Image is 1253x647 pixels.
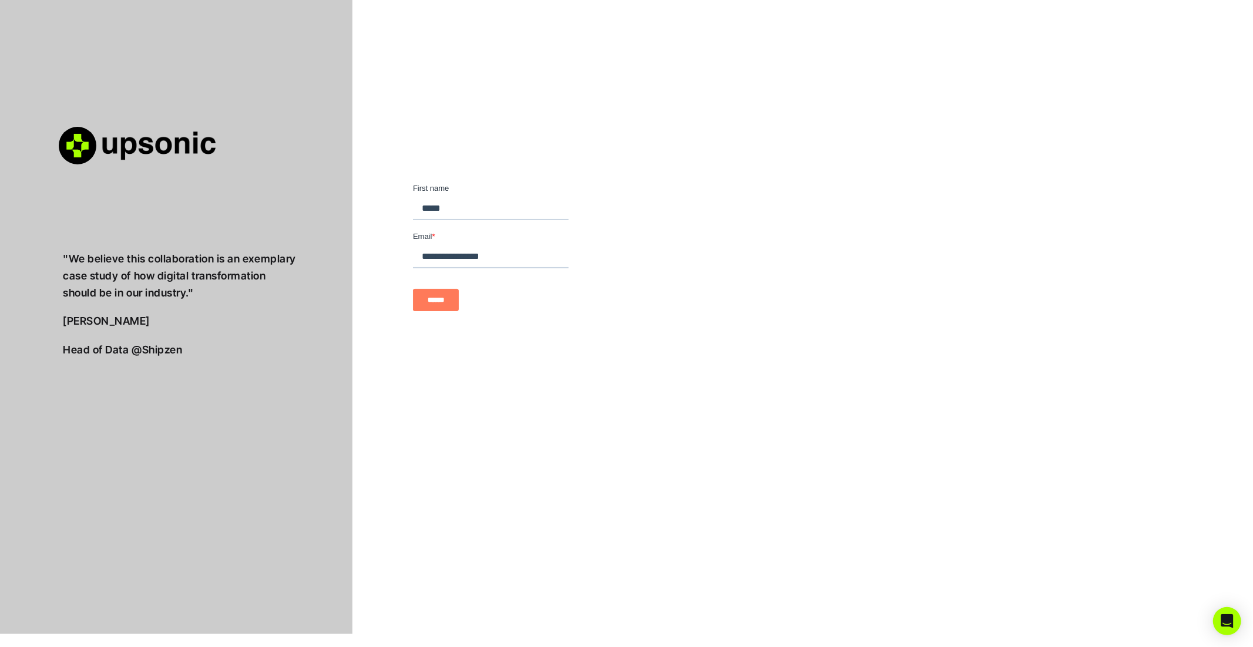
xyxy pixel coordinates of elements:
img: Logo [59,127,96,164]
iframe: Form 0 [413,183,569,321]
p: "We believe this collaboration is an exemplary case study of how digital transformation should be... [63,251,298,301]
div: Open Intercom Messenger [1213,607,1241,635]
p: [PERSON_NAME] [63,313,298,330]
p: Head of Data @Shipzen [63,342,298,359]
